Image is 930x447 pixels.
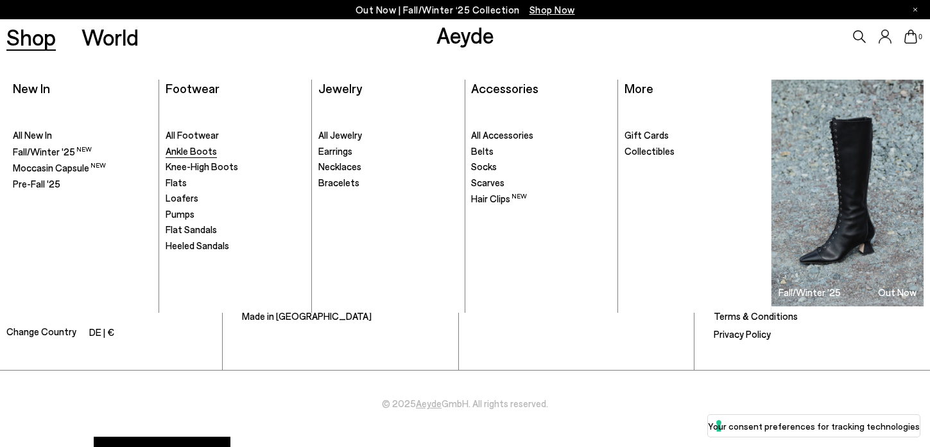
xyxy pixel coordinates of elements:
[771,80,924,306] img: Group_1295_900x.jpg
[166,192,198,204] span: Loafers
[318,145,352,157] span: Earrings
[714,310,798,322] a: Terms & Conditions
[13,129,52,141] span: All New In
[13,145,152,159] a: Fall/Winter '25
[471,161,497,172] span: Socks
[530,4,575,15] span: Navigate to /collections/new-in
[166,208,194,220] span: Pumps
[904,30,917,44] a: 0
[13,146,92,157] span: Fall/Winter '25
[471,193,527,204] span: Hair Clips
[13,162,106,173] span: Moccasin Capsule
[318,177,359,188] span: Bracelets
[13,178,60,189] span: Pre-Fall '25
[416,398,442,409] a: Aeyde
[624,129,764,142] a: Gift Cards
[166,80,220,96] a: Footwear
[166,129,219,141] span: All Footwear
[436,21,494,48] a: Aeyde
[89,324,114,342] li: DE | €
[471,145,610,158] a: Belts
[878,288,917,297] h3: Out Now
[624,80,653,96] a: More
[471,177,610,189] a: Scarves
[471,129,610,142] a: All Accessories
[917,33,924,40] span: 0
[166,223,217,235] span: Flat Sandals
[318,80,362,96] a: Jewelry
[166,223,305,236] a: Flat Sandals
[708,419,920,433] label: Your consent preferences for tracking technologies
[471,192,610,206] a: Hair Clips
[13,129,152,142] a: All New In
[356,2,575,18] p: Out Now | Fall/Winter ‘25 Collection
[82,26,139,48] a: World
[318,177,458,189] a: Bracelets
[318,145,458,158] a: Earrings
[779,288,841,297] h3: Fall/Winter '25
[166,192,305,205] a: Loafers
[166,240,229,251] span: Heeled Sandals
[624,145,764,158] a: Collectibles
[13,178,152,191] a: Pre-Fall '25
[471,129,533,141] span: All Accessories
[708,415,920,437] button: Your consent preferences for tracking technologies
[166,208,305,221] a: Pumps
[6,26,56,48] a: Shop
[166,145,217,157] span: Ankle Boots
[166,145,305,158] a: Ankle Boots
[771,80,924,306] a: Fall/Winter '25 Out Now
[318,129,458,142] a: All Jewelry
[624,129,669,141] span: Gift Cards
[166,161,305,173] a: Knee-High Boots
[13,80,50,96] a: New In
[166,240,305,252] a: Heeled Sandals
[166,177,305,189] a: Flats
[471,145,494,157] span: Belts
[166,177,187,188] span: Flats
[13,161,152,175] a: Moccasin Capsule
[166,129,305,142] a: All Footwear
[714,328,771,340] a: Privacy Policy
[318,129,362,141] span: All Jewelry
[471,177,504,188] span: Scarves
[242,310,372,322] a: Made in [GEOGRAPHIC_DATA]
[318,161,361,172] span: Necklaces
[471,161,610,173] a: Socks
[471,80,538,96] a: Accessories
[6,324,76,342] span: Change Country
[166,161,238,172] span: Knee-High Boots
[624,145,675,157] span: Collectibles
[318,161,458,173] a: Necklaces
